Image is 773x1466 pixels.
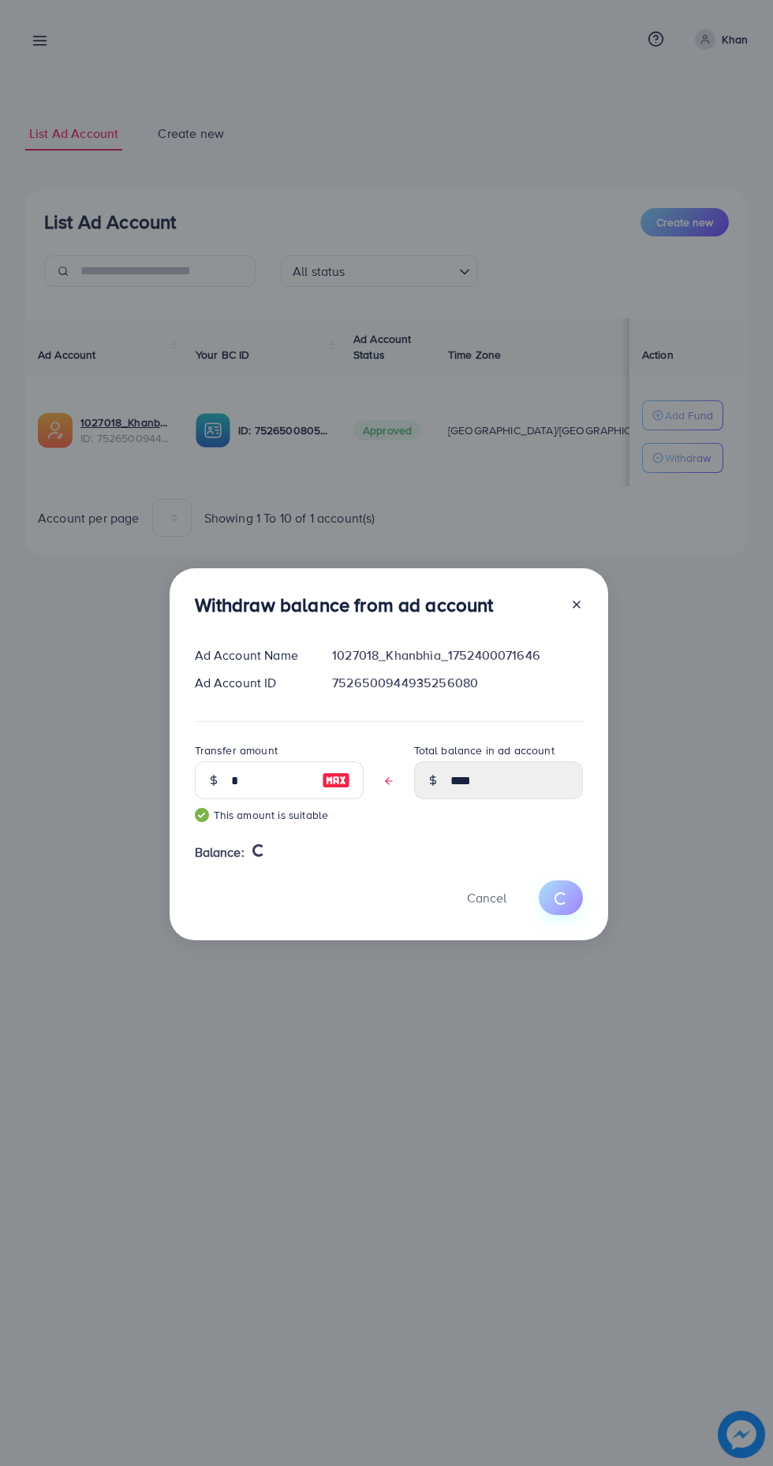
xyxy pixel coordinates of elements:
[195,808,209,822] img: guide
[319,674,595,692] div: 7526500944935256080
[447,880,526,914] button: Cancel
[322,771,350,790] img: image
[467,889,506,906] span: Cancel
[319,646,595,664] div: 1027018_Khanbhia_1752400071646
[195,593,494,616] h3: Withdraw balance from ad account
[182,674,320,692] div: Ad Account ID
[195,807,364,823] small: This amount is suitable
[195,843,245,861] span: Balance:
[414,742,555,758] label: Total balance in ad account
[182,646,320,664] div: Ad Account Name
[195,742,278,758] label: Transfer amount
